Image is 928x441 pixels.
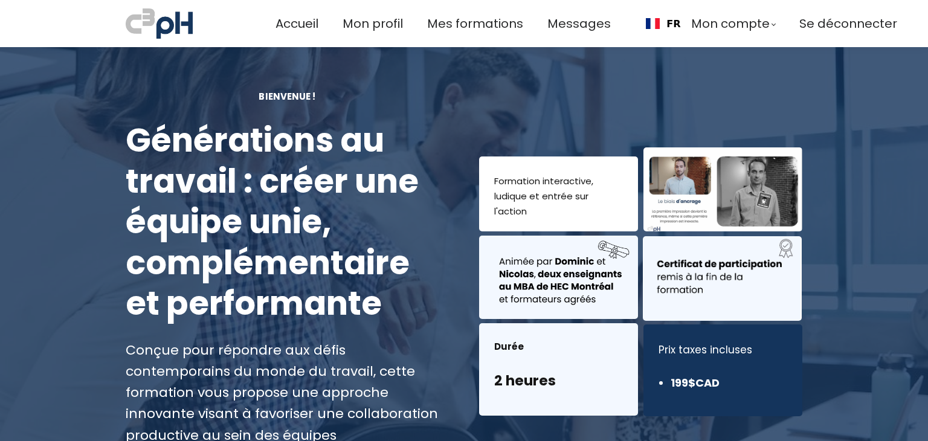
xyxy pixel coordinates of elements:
[691,14,770,34] span: Mon compte
[126,117,419,326] font: Générations au travail : créer une équipe unie, complémentaire et performante
[494,371,556,390] font: 2 heures
[343,14,403,34] a: Mon profil
[646,18,660,29] img: Français flag
[799,14,897,34] a: Se déconnecter
[659,343,752,357] font: Prix ​​taxes incluses
[635,10,691,37] div: Language selected: Français
[635,10,691,37] div: Language Switcher
[494,175,593,217] font: Formation interactive, ludique et entrée sur l'action
[427,14,523,34] a: Mes formations
[259,90,315,103] font: Bienvenue !
[547,14,611,34] a: Messages
[671,375,720,390] font: 199$CAD
[494,340,524,353] font: Durée
[126,6,193,41] img: a70bc7685e0efc0bd0b04b3506828469.jpeg
[275,14,318,34] a: Accueil
[646,18,681,30] a: FR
